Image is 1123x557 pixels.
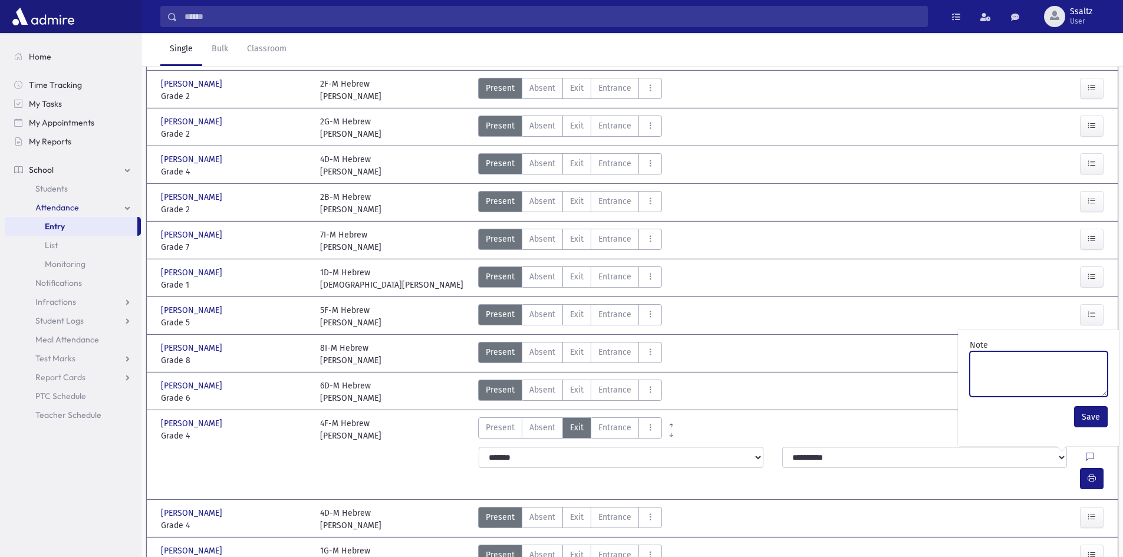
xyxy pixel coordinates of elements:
span: Grade 5 [161,317,308,329]
span: [PERSON_NAME] [161,380,225,392]
span: Absent [529,346,555,358]
span: Exit [570,82,584,94]
div: AttTypes [478,229,662,253]
span: [PERSON_NAME] [161,191,225,203]
span: Entry [45,221,65,232]
div: AttTypes [478,507,662,532]
span: Teacher Schedule [35,410,101,420]
span: Present [486,511,515,523]
span: Entrance [598,82,631,94]
span: Exit [570,308,584,321]
div: AttTypes [478,153,662,178]
span: List [45,240,58,251]
span: Entrance [598,157,631,170]
span: Absent [529,271,555,283]
span: Exit [570,384,584,396]
a: School [5,160,141,179]
label: Note [970,339,988,351]
span: Present [486,195,515,207]
div: AttTypes [478,266,662,291]
a: Notifications [5,273,141,292]
span: Entrance [598,195,631,207]
a: Report Cards [5,368,141,387]
span: Present [486,308,515,321]
span: Entrance [598,384,631,396]
div: 4F-M Hebrew [PERSON_NAME] [320,417,381,442]
div: 2F-M Hebrew [PERSON_NAME] [320,78,381,103]
span: Entrance [598,346,631,358]
span: Exit [570,511,584,523]
span: [PERSON_NAME] [161,229,225,241]
span: Grade 7 [161,241,308,253]
a: Infractions [5,292,141,311]
span: Report Cards [35,372,85,383]
span: Present [486,346,515,358]
span: Exit [570,233,584,245]
a: List [5,236,141,255]
a: Teacher Schedule [5,406,141,424]
span: My Tasks [29,98,62,109]
span: Students [35,183,68,194]
div: 7I-M Hebrew [PERSON_NAME] [320,229,381,253]
img: AdmirePro [9,5,77,28]
span: Grade 4 [161,430,308,442]
span: [PERSON_NAME] [161,304,225,317]
div: AttTypes [478,380,662,404]
span: Present [486,120,515,132]
div: 1D-M Hebrew [DEMOGRAPHIC_DATA][PERSON_NAME] [320,266,463,291]
span: Test Marks [35,353,75,364]
span: Absent [529,195,555,207]
span: Exit [570,157,584,170]
a: Bulk [202,33,238,66]
span: Grade 6 [161,392,308,404]
div: 6D-M Hebrew [PERSON_NAME] [320,380,381,404]
a: Single [160,33,202,66]
span: My Reports [29,136,71,147]
span: Entrance [598,511,631,523]
span: Absent [529,421,555,434]
span: Present [486,82,515,94]
span: Exit [570,421,584,434]
span: Entrance [598,271,631,283]
span: [PERSON_NAME] [161,266,225,279]
span: Grade 2 [161,90,308,103]
div: 8I-M Hebrew [PERSON_NAME] [320,342,381,367]
span: Monitoring [45,259,85,269]
span: Entrance [598,421,631,434]
span: Entrance [598,120,631,132]
span: Present [486,233,515,245]
span: Absent [529,82,555,94]
span: Present [486,384,515,396]
input: Search [177,6,927,27]
a: PTC Schedule [5,387,141,406]
span: [PERSON_NAME] [161,153,225,166]
span: Absent [529,120,555,132]
span: Grade 2 [161,203,308,216]
span: My Appointments [29,117,94,128]
span: Absent [529,384,555,396]
span: Absent [529,511,555,523]
a: My Tasks [5,94,141,113]
div: 2G-M Hebrew [PERSON_NAME] [320,116,381,140]
div: 4D-M Hebrew [PERSON_NAME] [320,153,381,178]
div: AttTypes [478,417,662,442]
span: Exit [570,346,584,358]
span: Notifications [35,278,82,288]
span: Attendance [35,202,79,213]
div: 4D-M Hebrew [PERSON_NAME] [320,507,381,532]
span: Home [29,51,51,62]
span: Grade 4 [161,519,308,532]
span: Absent [529,157,555,170]
div: 2B-M Hebrew [PERSON_NAME] [320,191,381,216]
div: AttTypes [478,78,662,103]
span: Entrance [598,233,631,245]
span: Grade 2 [161,128,308,140]
a: Student Logs [5,311,141,330]
span: Grade 1 [161,279,308,291]
span: [PERSON_NAME] [161,417,225,430]
span: Time Tracking [29,80,82,90]
span: Student Logs [35,315,84,326]
div: AttTypes [478,116,662,140]
button: Save [1074,406,1108,427]
span: User [1070,17,1092,26]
